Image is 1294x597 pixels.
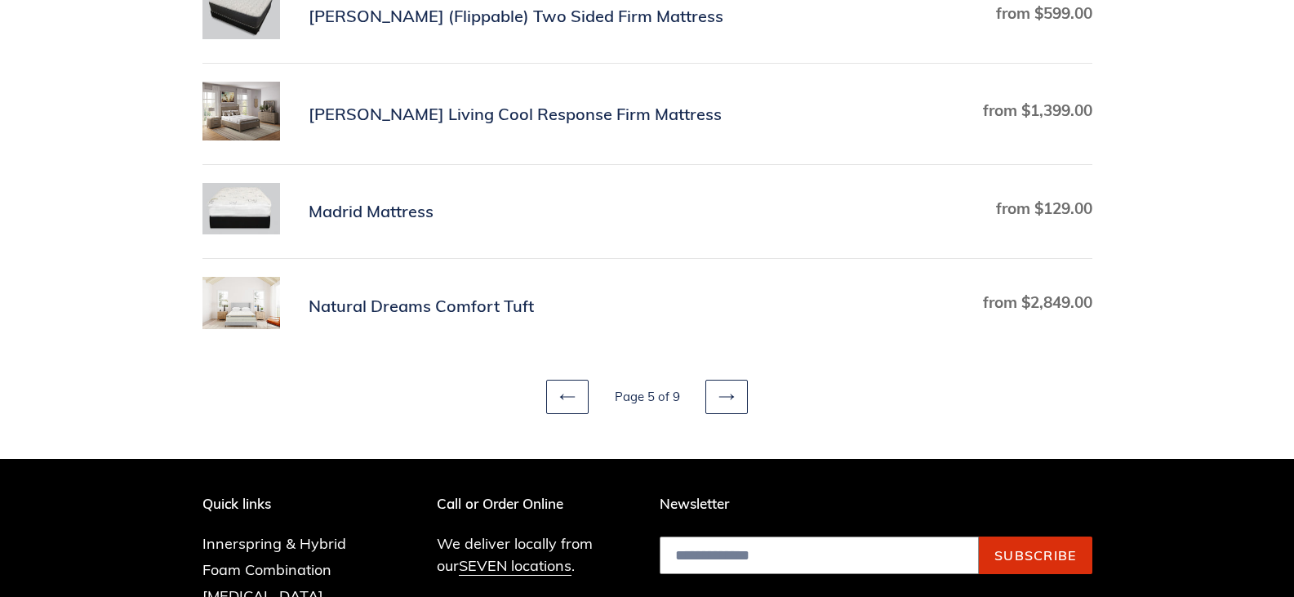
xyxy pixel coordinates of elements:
[202,560,331,579] a: Foam Combination
[437,496,635,512] p: Call or Order Online
[592,388,702,407] li: Page 5 of 9
[202,496,371,512] p: Quick links
[437,532,635,577] p: We deliver locally from our .
[660,537,979,574] input: Email address
[459,556,571,576] a: SEVEN locations
[979,537,1092,574] button: Subscribe
[660,496,1092,512] p: Newsletter
[994,547,1077,564] span: Subscribe
[202,277,1092,335] a: Natural Dreams Comfort Tuft
[202,183,1092,241] a: Madrid Mattress
[202,534,346,553] a: Innerspring & Hybrid
[202,82,1092,146] a: Scott Living Cool Response Firm Mattress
